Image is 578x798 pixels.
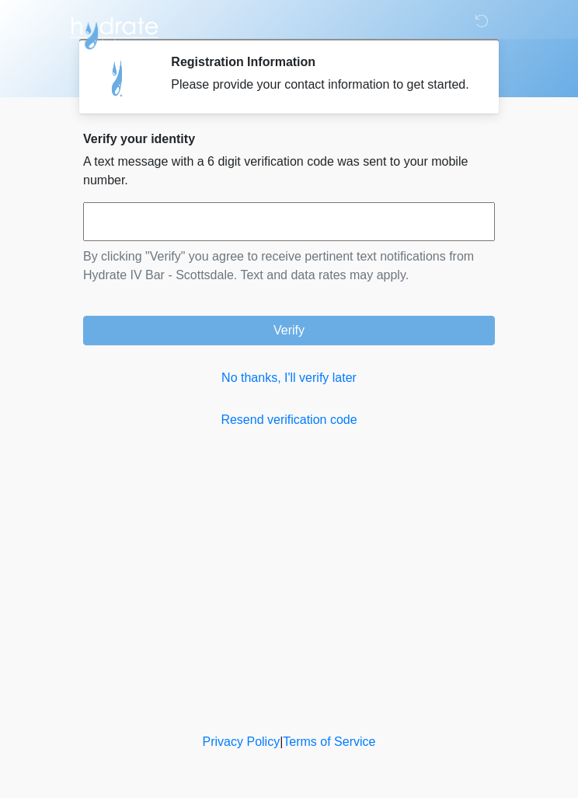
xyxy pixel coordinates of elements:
h2: Verify your identity [83,131,495,146]
div: Please provide your contact information to get started. [171,75,472,94]
p: By clicking "Verify" you agree to receive pertinent text notifications from Hydrate IV Bar - Scot... [83,247,495,285]
a: Terms of Service [283,735,375,748]
a: Resend verification code [83,411,495,429]
a: No thanks, I'll verify later [83,369,495,387]
p: A text message with a 6 digit verification code was sent to your mobile number. [83,152,495,190]
button: Verify [83,316,495,345]
img: Agent Avatar [95,54,141,101]
a: | [280,735,283,748]
img: Hydrate IV Bar - Scottsdale Logo [68,12,161,51]
a: Privacy Policy [203,735,280,748]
